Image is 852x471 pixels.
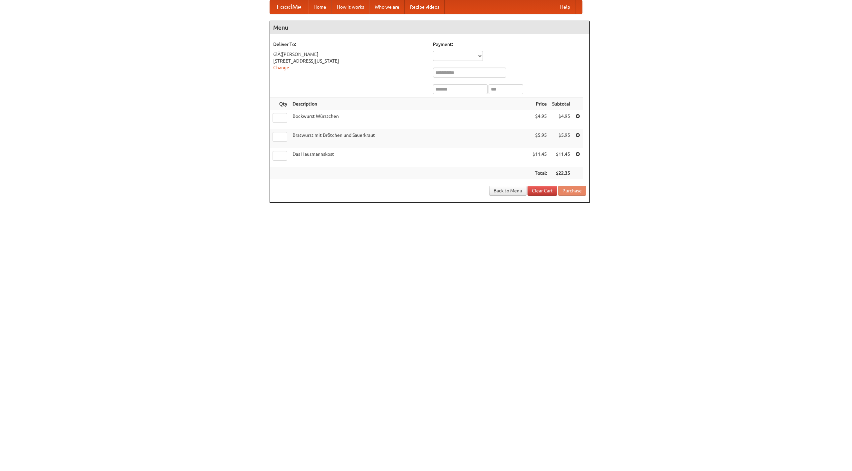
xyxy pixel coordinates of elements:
[549,129,573,148] td: $5.95
[530,129,549,148] td: $5.95
[530,110,549,129] td: $4.95
[331,0,369,14] a: How it works
[530,148,549,167] td: $11.45
[290,98,530,110] th: Description
[273,58,426,64] div: [STREET_ADDRESS][US_STATE]
[308,0,331,14] a: Home
[270,98,290,110] th: Qty
[530,167,549,179] th: Total:
[555,0,575,14] a: Help
[549,110,573,129] td: $4.95
[290,129,530,148] td: Bratwurst mit Brötchen und Sauerkraut
[530,98,549,110] th: Price
[558,186,586,196] button: Purchase
[273,65,289,70] a: Change
[549,167,573,179] th: $22.35
[489,186,527,196] a: Back to Menu
[405,0,445,14] a: Recipe videos
[270,0,308,14] a: FoodMe
[273,41,426,48] h5: Deliver To:
[549,98,573,110] th: Subtotal
[549,148,573,167] td: $11.45
[290,110,530,129] td: Bockwurst Würstchen
[369,0,405,14] a: Who we are
[273,51,426,58] div: GlÃ¦[PERSON_NAME]
[270,21,589,34] h4: Menu
[528,186,557,196] a: Clear Cart
[290,148,530,167] td: Das Hausmannskost
[433,41,586,48] h5: Payment:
